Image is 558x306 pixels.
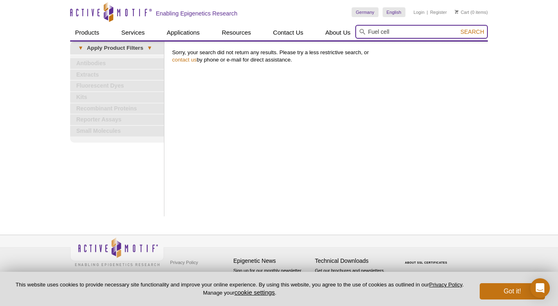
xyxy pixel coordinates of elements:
a: Privacy Policy [429,282,462,288]
a: Privacy Policy [168,256,200,269]
h4: Technical Downloads [315,258,392,264]
a: Terms & Conditions [168,269,211,281]
a: Antibodies [70,58,164,69]
button: cookie settings [235,289,275,296]
li: (0 items) [455,7,488,17]
a: ABOUT SSL CERTIFICATES [405,261,447,264]
img: Your Cart [455,10,458,14]
a: Kits [70,92,164,103]
span: ▾ [143,44,156,52]
a: Reporter Assays [70,114,164,125]
a: Resources [217,25,256,40]
a: Services [116,25,150,40]
span: ▾ [74,44,87,52]
a: Small Molecules [70,126,164,136]
h2: Enabling Epigenetics Research [156,10,237,17]
a: Cart [455,9,469,15]
a: Fluorescent Dyes [70,81,164,91]
h4: Epigenetic News [233,258,311,264]
p: Sign up for our monthly newsletter highlighting recent publications in the field of epigenetics. [233,267,311,295]
a: Extracts [70,70,164,80]
a: ▾Apply Product Filters▾ [70,42,164,55]
p: This website uses cookies to provide necessary site functionality and improve your online experie... [13,281,466,297]
li: | [427,7,428,17]
button: Got it! [480,283,545,299]
button: Search [458,28,487,35]
p: Get our brochures and newsletters, or request them by mail. [315,267,392,288]
a: English [383,7,405,17]
a: contact us [172,57,197,63]
a: Germany [352,7,378,17]
a: About Us [321,25,356,40]
span: Search [461,29,484,35]
img: Active Motif, [70,235,164,268]
a: Recombinant Proteins [70,103,164,114]
table: Click to Verify - This site chose Symantec SSL for secure e-commerce and confidential communicati... [396,249,458,267]
a: Login [414,9,425,15]
a: Products [70,25,104,40]
a: Applications [162,25,205,40]
div: Open Intercom Messenger [530,278,550,298]
input: Keyword, Cat. No. [355,25,488,39]
a: Register [430,9,447,15]
p: Sorry, your search did not return any results. Please try a less restrictive search, or by phone ... [172,49,484,64]
a: Contact Us [268,25,308,40]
